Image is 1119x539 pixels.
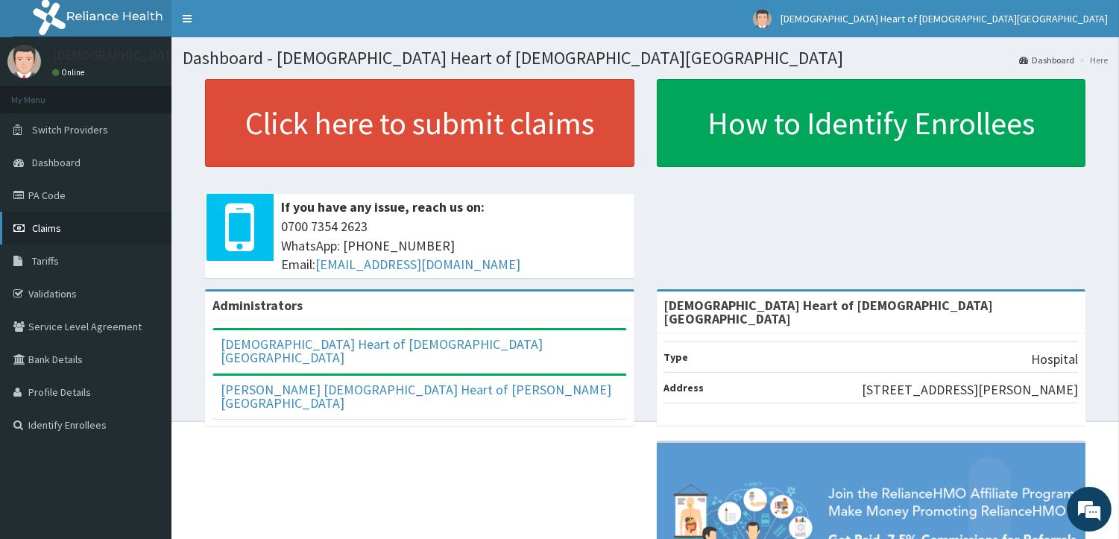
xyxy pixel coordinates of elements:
a: Click here to submit claims [205,79,634,167]
li: Here [1076,54,1108,66]
a: [EMAIL_ADDRESS][DOMAIN_NAME] [315,256,520,273]
span: Tariffs [32,254,59,268]
p: Hospital [1031,350,1078,369]
span: 0700 7354 2623 WhatsApp: [PHONE_NUMBER] Email: [281,217,627,274]
b: Type [664,350,689,364]
span: Claims [32,221,61,235]
span: [DEMOGRAPHIC_DATA] Heart of [DEMOGRAPHIC_DATA][GEOGRAPHIC_DATA] [781,12,1108,25]
h1: Dashboard - [DEMOGRAPHIC_DATA] Heart of [DEMOGRAPHIC_DATA][GEOGRAPHIC_DATA] [183,48,1108,68]
a: Online [52,67,88,78]
b: If you have any issue, reach us on: [281,198,485,215]
b: Address [664,381,705,394]
span: Dashboard [32,156,81,169]
img: User Image [7,45,41,78]
b: Administrators [212,297,303,314]
a: Dashboard [1019,54,1074,66]
p: [STREET_ADDRESS][PERSON_NAME] [862,380,1078,400]
span: Switch Providers [32,123,108,136]
a: How to Identify Enrollees [657,79,1086,167]
p: [DEMOGRAPHIC_DATA] Heart of [DEMOGRAPHIC_DATA][GEOGRAPHIC_DATA] [52,48,494,62]
strong: [DEMOGRAPHIC_DATA] Heart of [DEMOGRAPHIC_DATA][GEOGRAPHIC_DATA] [664,297,994,327]
a: [DEMOGRAPHIC_DATA] Heart of [DEMOGRAPHIC_DATA][GEOGRAPHIC_DATA] [221,335,543,366]
a: [PERSON_NAME] [DEMOGRAPHIC_DATA] Heart of [PERSON_NAME][GEOGRAPHIC_DATA] [221,381,611,412]
img: User Image [753,10,772,28]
